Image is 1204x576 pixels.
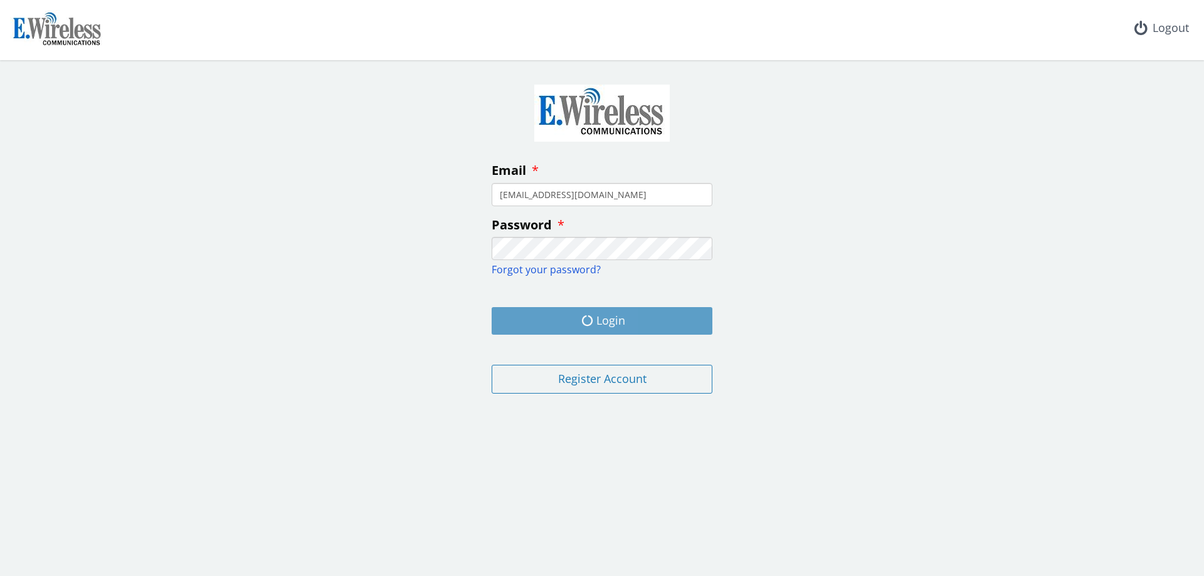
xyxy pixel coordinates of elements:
a: Forgot your password? [492,263,601,276]
span: Password [492,216,552,233]
input: enter your email address [492,183,712,206]
button: Register Account [492,365,712,394]
button: Login [492,307,712,335]
span: Email [492,162,526,179]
